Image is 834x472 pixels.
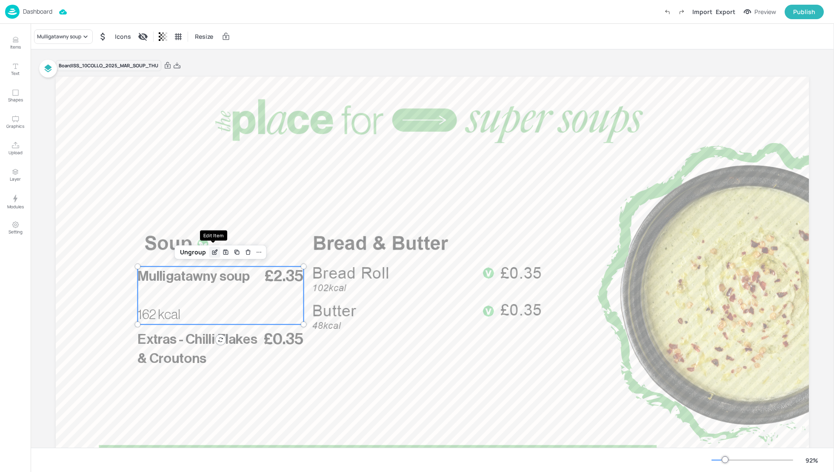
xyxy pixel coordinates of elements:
[220,247,231,258] div: Save Layout
[793,7,815,17] div: Publish
[137,269,250,283] span: Mulligatawny soup
[137,332,257,365] span: Extras - Chilli Flakes & Croutons
[137,308,180,321] span: 162 kcal
[739,6,781,18] button: Preview
[136,30,150,43] div: Display condition
[692,7,712,16] div: Import
[209,247,220,258] div: Edit Item
[716,7,735,16] div: Export
[802,456,822,465] div: 92 %
[264,331,303,347] span: £0.35
[231,247,243,258] div: Duplicate
[785,5,824,19] button: Publish
[243,247,254,258] div: Delete
[37,33,81,40] div: Mulligatawny soup
[23,9,52,14] p: Dashboard
[56,60,161,72] div: Board ISS_10COLLO_2025_MAR_SOUP_THU
[660,5,674,19] label: Undo (Ctrl + Z)
[5,5,20,19] img: logo-86c26b7e.jpg
[96,30,110,43] div: Hide symbol
[200,230,227,241] div: Edit Item
[177,247,209,258] div: Ungroup
[113,30,133,43] div: Icons
[193,32,215,41] span: Resize
[265,268,303,284] span: £2.35
[754,7,776,17] div: Preview
[674,5,689,19] label: Redo (Ctrl + Y)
